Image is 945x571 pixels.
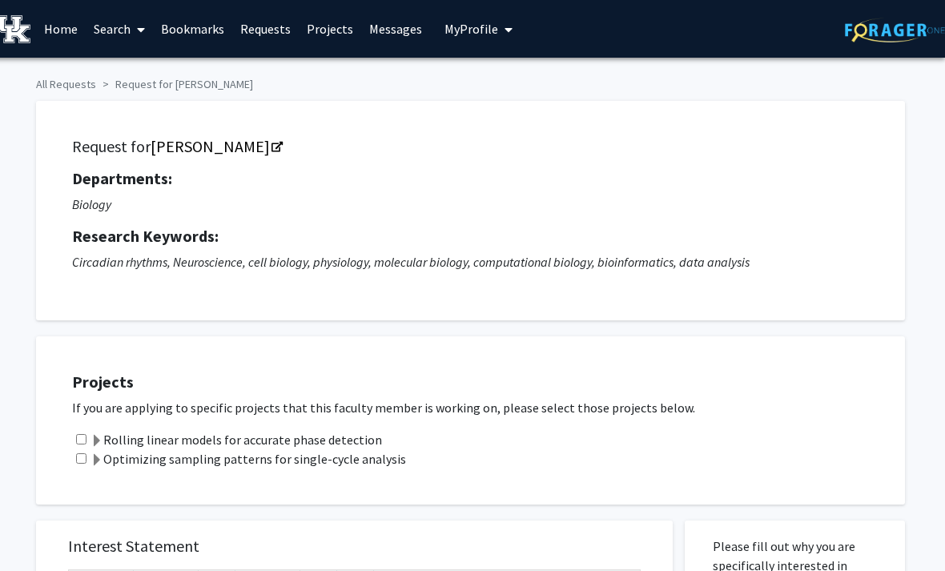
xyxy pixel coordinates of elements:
[86,1,153,57] a: Search
[68,537,641,556] h5: Interest Statement
[232,1,299,57] a: Requests
[72,398,889,417] p: If you are applying to specific projects that this faculty member is working on, please select th...
[845,18,945,42] img: ForagerOne Logo
[36,1,86,57] a: Home
[299,1,361,57] a: Projects
[36,70,893,93] ol: breadcrumb
[72,168,172,188] strong: Departments:
[72,252,869,271] p: Circadian rhythms, Neuroscience, cell biology, physiology, molecular biology, computational biolo...
[72,196,111,212] i: Biology
[444,21,498,37] span: My Profile
[361,1,430,57] a: Messages
[151,136,281,156] a: Opens in a new tab
[72,372,134,392] strong: Projects
[36,77,96,91] a: All Requests
[153,1,232,57] a: Bookmarks
[72,226,219,246] strong: Research Keywords:
[72,137,869,156] h5: Request for
[90,449,406,468] label: Optimizing sampling patterns for single-cycle analysis
[96,76,253,93] li: Request for [PERSON_NAME]
[12,499,68,559] iframe: Chat
[90,430,382,449] label: Rolling linear models for accurate phase detection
